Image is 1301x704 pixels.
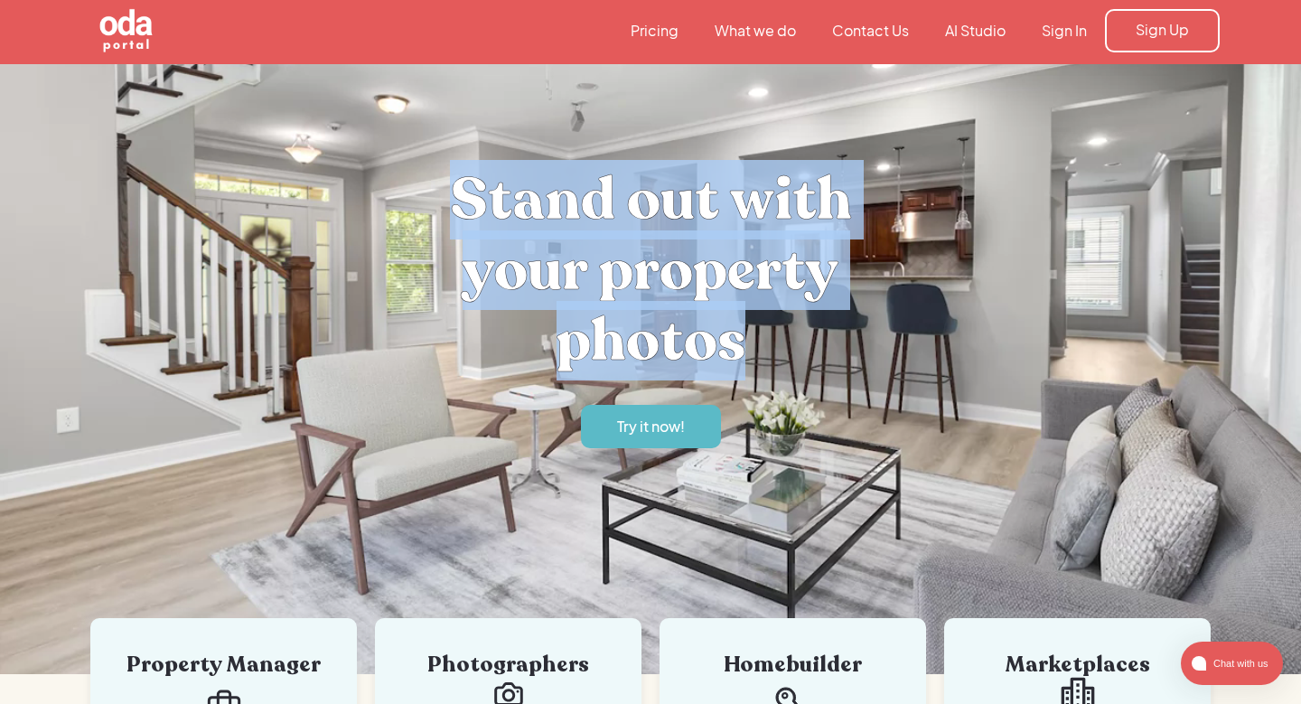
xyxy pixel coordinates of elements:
div: Property Manager [117,654,330,676]
a: What we do [697,21,814,41]
a: Sign Up [1105,9,1220,52]
button: atlas-launcher [1181,642,1283,685]
span: Chat with us [1206,653,1272,673]
a: AI Studio [927,21,1024,41]
div: Sign Up [1136,20,1189,40]
a: Try it now! [581,405,721,448]
div: Homebuilder [687,654,899,676]
a: Sign In [1024,21,1105,41]
a: Contact Us [814,21,927,41]
div: Marketplaces [971,654,1184,676]
h1: Stand out with your property photos [379,164,922,376]
div: Try it now! [617,417,685,436]
a: home [81,7,253,54]
a: Pricing [613,21,697,41]
div: Photographers [402,654,614,676]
